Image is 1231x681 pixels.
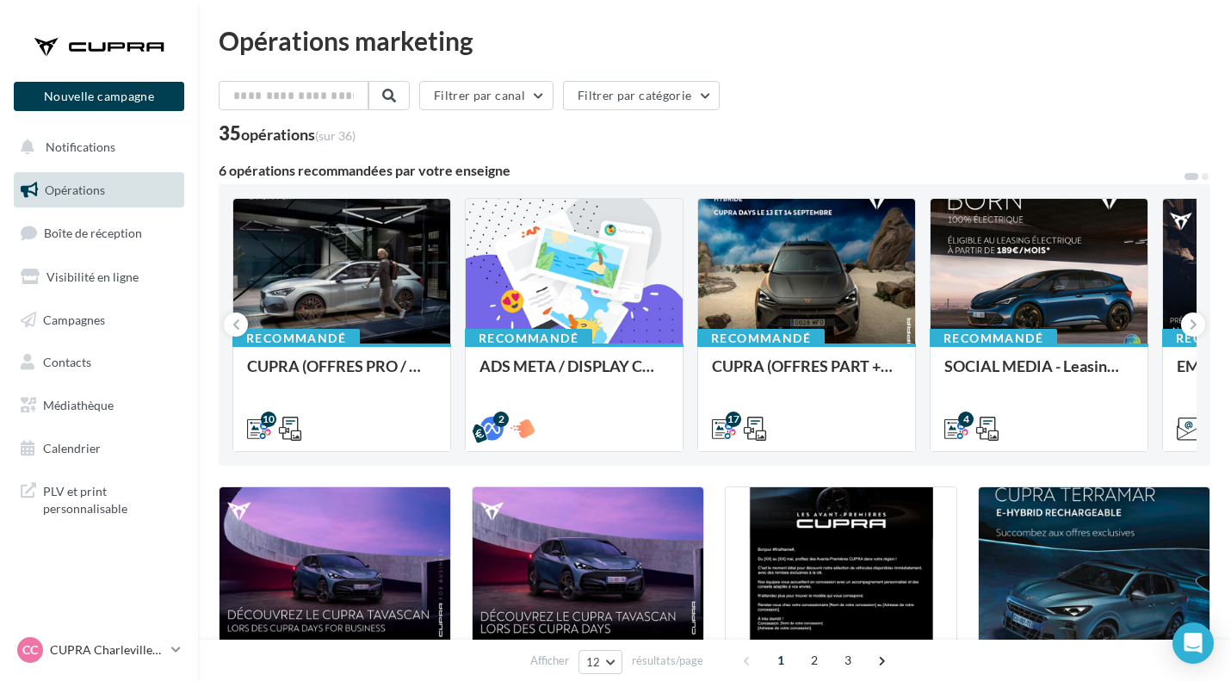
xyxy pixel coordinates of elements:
span: Afficher [530,653,569,669]
button: Filtrer par canal [419,81,554,110]
div: 2 [493,412,509,427]
a: Calendrier [10,430,188,467]
a: Visibilité en ligne [10,259,188,295]
span: Campagnes [43,312,105,326]
div: ADS META / DISPLAY CUPRA DAYS Septembre 2025 [479,357,669,392]
button: Nouvelle campagne [14,82,184,111]
a: Contacts [10,344,188,381]
a: Opérations [10,172,188,208]
button: Filtrer par catégorie [563,81,720,110]
span: 3 [834,647,862,674]
div: SOCIAL MEDIA - Leasing social électrique - CUPRA Born [944,357,1134,392]
div: Recommandé [697,329,825,348]
button: 12 [578,650,622,674]
div: 17 [726,412,741,427]
div: Recommandé [930,329,1057,348]
a: Boîte de réception [10,214,188,251]
div: Open Intercom Messenger [1172,622,1214,664]
div: CUPRA (OFFRES PART + CUPRA DAYS / SEPT) - SOCIAL MEDIA [712,357,901,392]
a: Médiathèque [10,387,188,424]
div: Opérations marketing [219,28,1210,53]
p: CUPRA Charleville-[GEOGRAPHIC_DATA] [50,641,164,659]
span: Contacts [43,355,91,369]
span: (sur 36) [315,128,356,143]
div: Recommandé [232,329,360,348]
span: PLV et print personnalisable [43,480,177,517]
span: résultats/page [632,653,703,669]
span: Calendrier [43,441,101,455]
div: 10 [261,412,276,427]
span: Visibilité en ligne [46,269,139,284]
button: Notifications [10,129,181,165]
div: 6 opérations recommandées par votre enseigne [219,164,1183,177]
span: 12 [586,655,601,669]
span: CC [22,641,38,659]
span: Opérations [45,183,105,197]
div: opérations [241,127,356,142]
div: Recommandé [465,329,592,348]
a: PLV et print personnalisable [10,473,188,523]
span: 2 [801,647,828,674]
a: CC CUPRA Charleville-[GEOGRAPHIC_DATA] [14,634,184,666]
span: 1 [767,647,795,674]
a: Campagnes [10,302,188,338]
div: 4 [958,412,974,427]
div: 35 [219,124,356,143]
span: Boîte de réception [44,226,142,240]
span: Notifications [46,139,115,154]
div: CUPRA (OFFRES PRO / SEPT) - SOCIAL MEDIA [247,357,436,392]
span: Médiathèque [43,398,114,412]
